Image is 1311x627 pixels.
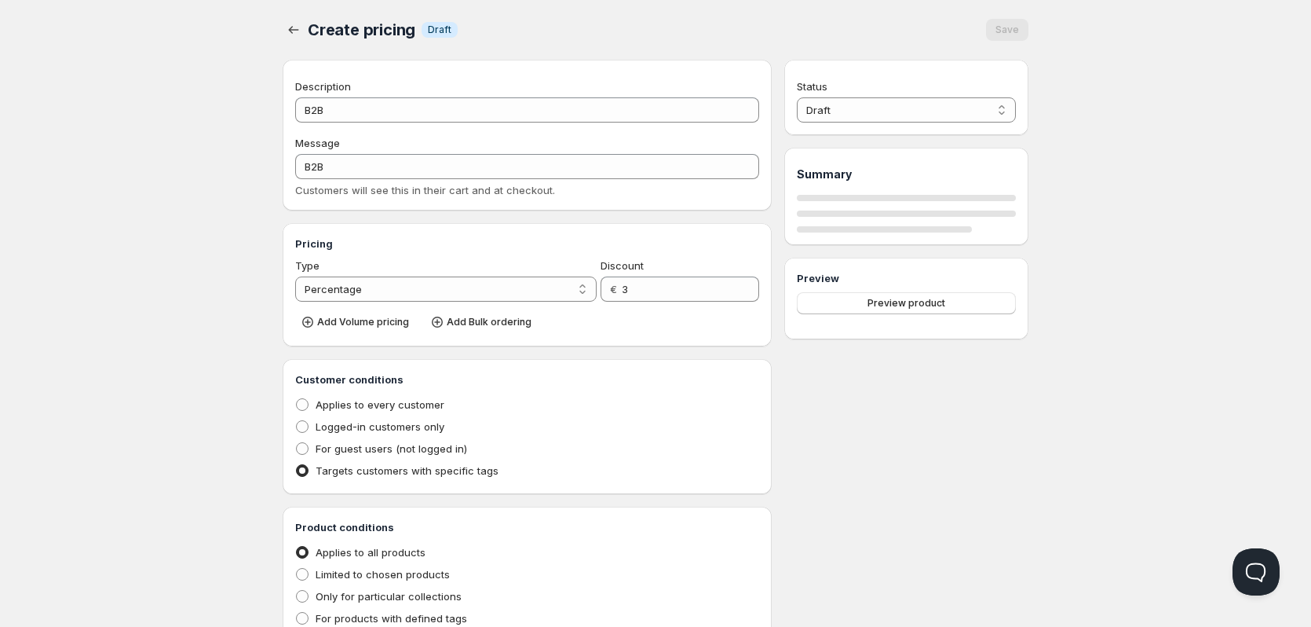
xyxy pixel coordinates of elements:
[316,568,450,581] span: Limited to chosen products
[1232,548,1280,596] iframe: Help Scout Beacon - Open
[316,546,425,559] span: Applies to all products
[797,292,1016,314] button: Preview product
[295,519,759,535] h3: Product conditions
[601,259,644,272] span: Discount
[797,167,1016,182] h1: Summary
[295,311,418,333] button: Add Volume pricing
[295,372,759,387] h3: Customer conditions
[610,283,617,295] span: €
[295,259,320,272] span: Type
[425,311,541,333] button: Add Bulk ordering
[295,97,759,123] input: Private internal description
[316,612,467,625] span: For products with defined tags
[797,80,827,93] span: Status
[447,316,531,328] span: Add Bulk ordering
[295,137,340,149] span: Message
[316,398,444,411] span: Applies to every customer
[295,236,759,251] h3: Pricing
[295,80,351,93] span: Description
[295,184,555,196] span: Customers will see this in their cart and at checkout.
[428,24,451,36] span: Draft
[316,420,444,433] span: Logged-in customers only
[867,297,945,310] span: Preview product
[316,590,462,603] span: Only for particular collections
[316,464,498,477] span: Targets customers with specific tags
[316,442,467,455] span: For guest users (not logged in)
[308,20,415,39] span: Create pricing
[797,270,1016,286] h3: Preview
[317,316,409,328] span: Add Volume pricing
